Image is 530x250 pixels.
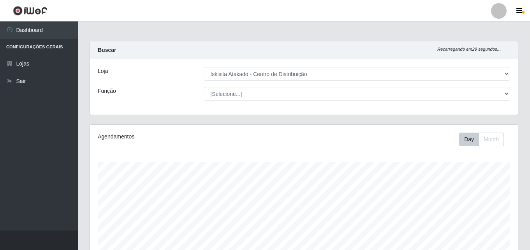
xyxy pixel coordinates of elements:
[13,6,48,16] img: CoreUI Logo
[459,133,479,146] button: Day
[98,47,116,53] strong: Buscar
[479,133,504,146] button: Month
[459,133,504,146] div: First group
[459,133,510,146] div: Toolbar with button groups
[98,133,263,141] div: Agendamentos
[437,47,501,51] i: Recarregando em 29 segundos...
[98,87,116,95] label: Função
[98,67,108,75] label: Loja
